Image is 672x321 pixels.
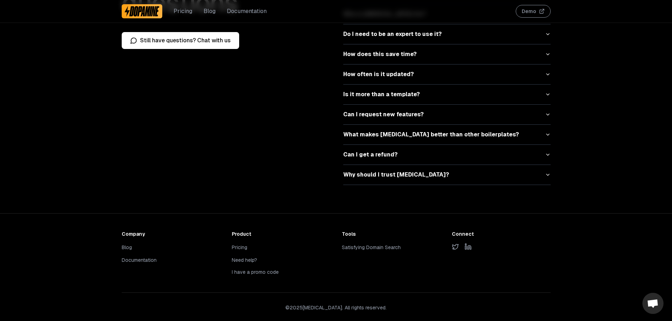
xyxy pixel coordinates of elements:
a: Satisfying Domain Search [342,244,401,251]
h3: Tools [342,230,441,237]
h3: Product [232,230,331,237]
button: Is it more than a template? [343,85,551,104]
h3: Company [122,230,220,237]
a: Documentation [227,7,267,16]
button: Still have questions? Chat with us [122,32,239,49]
button: Need help? [232,257,257,264]
a: Dopamine [122,4,163,18]
a: Pricing [232,244,247,251]
a: Blog [122,244,132,251]
button: Do I need to be an expert to use it? [343,24,551,44]
button: Why should I trust [MEDICAL_DATA]? [343,165,551,185]
a: Pricing [174,7,192,16]
button: How often is it updated? [343,64,551,84]
button: Demo [516,5,551,18]
a: Blog [204,7,216,16]
button: Can I request new features? [343,105,551,124]
a: Documentation [122,257,157,263]
button: I have a promo code [232,268,279,276]
div: Open chat [642,293,664,314]
img: Dopamine [125,6,160,17]
h3: Connect [452,230,551,237]
button: Can I get a refund? [343,145,551,165]
button: What makes [MEDICAL_DATA] better than other boilerplates? [343,125,551,144]
button: How does this save time? [343,44,551,64]
p: © 2025 [MEDICAL_DATA]. All rights reserved. [122,304,551,311]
